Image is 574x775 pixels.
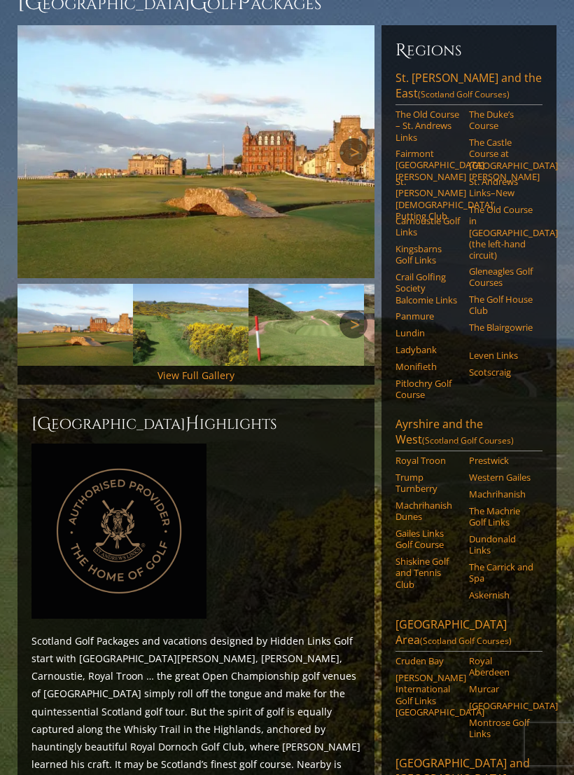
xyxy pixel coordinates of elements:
[469,204,533,261] a: The Old Course in [GEOGRAPHIC_DATA] (the left-hand circuit)
[469,533,533,556] a: Dundonald Links
[469,655,533,678] a: Royal Aberdeen
[185,413,199,435] span: H
[469,266,533,289] a: Gleneagles Golf Courses
[395,344,460,355] a: Ladybank
[339,310,367,338] a: Next
[469,350,533,361] a: Leven Links
[420,635,512,647] span: (Scotland Golf Courses)
[469,176,533,199] a: St. Andrews Links–New
[395,556,460,590] a: Shiskine Golf and Tennis Club
[469,322,533,333] a: The Blairgowrie
[395,327,460,338] a: Lundin
[469,455,533,466] a: Prestwick
[395,176,460,221] a: St. [PERSON_NAME] [DEMOGRAPHIC_DATA]’ Putting Club
[469,505,533,528] a: The Machrie Golf Links
[395,215,460,238] a: Carnoustie Golf Links
[395,361,460,372] a: Monifieth
[469,294,533,317] a: The Golf House Club
[395,672,460,718] a: [PERSON_NAME] International Golf Links [GEOGRAPHIC_DATA]
[395,109,460,143] a: The Old Course – St. Andrews Links
[469,109,533,132] a: The Duke’s Course
[469,137,533,182] a: The Castle Course at [GEOGRAPHIC_DATA][PERSON_NAME]
[469,366,533,378] a: Scotscraig
[31,413,361,435] h2: [GEOGRAPHIC_DATA] ighlights
[469,717,533,740] a: Montrose Golf Links
[469,488,533,500] a: Machrihanish
[469,472,533,483] a: Western Gailes
[395,70,542,105] a: St. [PERSON_NAME] and the East(Scotland Golf Courses)
[422,434,514,446] span: (Scotland Golf Courses)
[395,148,460,182] a: Fairmont [GEOGRAPHIC_DATA][PERSON_NAME]
[469,561,533,584] a: The Carrick and Spa
[395,271,460,306] a: Crail Golfing Society Balcomie Links
[395,378,460,401] a: Pitlochry Golf Course
[395,455,460,466] a: Royal Troon
[469,683,533,694] a: Murcar
[395,472,460,495] a: Trump Turnberry
[469,589,533,601] a: Askernish
[395,310,460,322] a: Panmure
[395,243,460,266] a: Kingsbarns Golf Links
[395,416,542,451] a: Ayrshire and the West(Scotland Golf Courses)
[469,700,533,711] a: [GEOGRAPHIC_DATA]
[395,500,460,523] a: Machrihanish Dunes
[395,655,460,666] a: Cruden Bay
[395,528,460,551] a: Gailes Links Golf Course
[339,138,367,166] a: Next
[418,88,510,100] span: (Scotland Golf Courses)
[395,39,542,62] h6: Regions
[157,369,234,382] a: View Full Gallery
[395,617,542,652] a: [GEOGRAPHIC_DATA] Area(Scotland Golf Courses)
